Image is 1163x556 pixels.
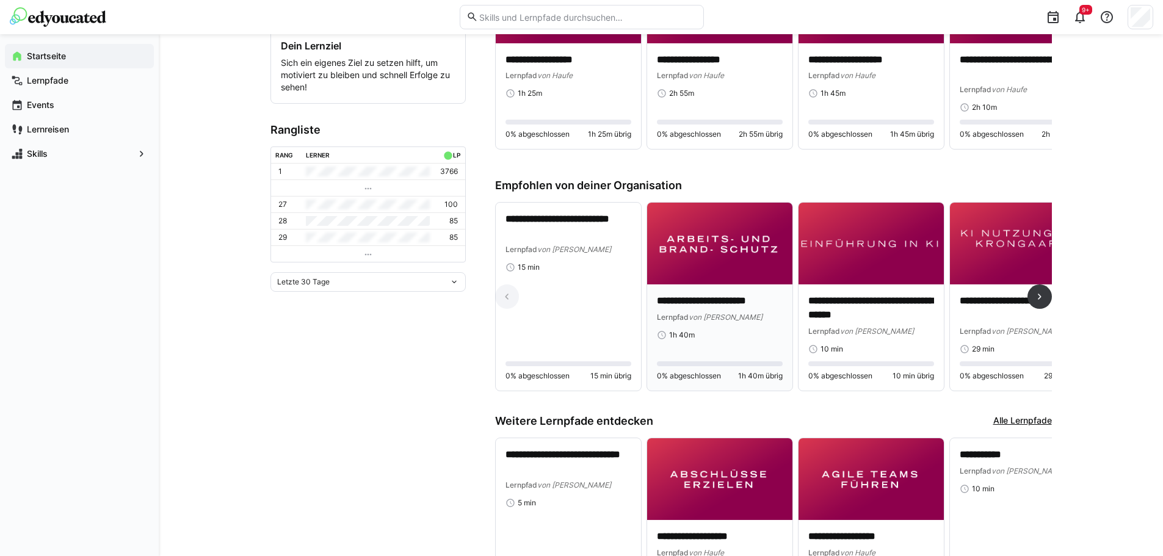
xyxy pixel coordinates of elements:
[270,123,466,137] h3: Rangliste
[505,480,537,489] span: Lernpfad
[972,344,995,354] span: 29 min
[453,151,460,159] div: LP
[799,438,944,520] img: image
[518,498,536,508] span: 5 min
[960,327,991,336] span: Lernpfad
[972,484,995,494] span: 10 min
[505,71,537,80] span: Lernpfad
[537,71,573,80] span: von Haufe
[590,371,631,381] span: 15 min übrig
[1042,129,1085,139] span: 2h 10m übrig
[537,480,611,489] span: von [PERSON_NAME]
[840,71,875,80] span: von Haufe
[647,203,792,284] img: image
[495,179,1052,192] h3: Empfohlen von deiner Organisation
[991,466,1065,475] span: von [PERSON_NAME]
[739,129,783,139] span: 2h 55m übrig
[278,233,287,242] p: 29
[495,414,653,428] h3: Weitere Lernpfade entdecken
[444,200,458,209] p: 100
[281,40,455,52] h4: Dein Lernziel
[799,203,944,284] img: image
[588,129,631,139] span: 1h 25m übrig
[505,129,570,139] span: 0% abgeschlossen
[991,327,1065,336] span: von [PERSON_NAME]
[657,312,689,322] span: Lernpfad
[890,129,934,139] span: 1h 45m übrig
[657,71,689,80] span: Lernpfad
[960,85,991,94] span: Lernpfad
[278,216,287,226] p: 28
[808,371,872,381] span: 0% abgeschlossen
[657,371,721,381] span: 0% abgeschlossen
[960,129,1024,139] span: 0% abgeschlossen
[505,371,570,381] span: 0% abgeschlossen
[821,88,846,98] span: 1h 45m
[647,438,792,520] img: image
[657,129,721,139] span: 0% abgeschlossen
[808,327,840,336] span: Lernpfad
[808,71,840,80] span: Lernpfad
[277,277,330,287] span: Letzte 30 Tage
[278,200,287,209] p: 27
[893,371,934,381] span: 10 min übrig
[1082,6,1090,13] span: 9+
[950,203,1095,284] img: image
[991,85,1027,94] span: von Haufe
[449,233,458,242] p: 85
[275,151,293,159] div: Rang
[669,88,694,98] span: 2h 55m
[518,262,540,272] span: 15 min
[669,330,695,340] span: 1h 40m
[808,129,872,139] span: 0% abgeschlossen
[449,216,458,226] p: 85
[478,12,697,23] input: Skills und Lernpfade durchsuchen…
[440,167,458,176] p: 3766
[689,71,724,80] span: von Haufe
[505,245,537,254] span: Lernpfad
[278,167,282,176] p: 1
[537,245,611,254] span: von [PERSON_NAME]
[821,344,843,354] span: 10 min
[738,371,783,381] span: 1h 40m übrig
[960,466,991,475] span: Lernpfad
[840,327,914,336] span: von [PERSON_NAME]
[1044,371,1085,381] span: 29 min übrig
[972,103,997,112] span: 2h 10m
[689,312,763,322] span: von [PERSON_NAME]
[281,57,455,93] p: Sich ein eigenes Ziel zu setzen hilft, um motiviert zu bleiben und schnell Erfolge zu sehen!
[993,414,1052,428] a: Alle Lernpfade
[960,371,1024,381] span: 0% abgeschlossen
[518,88,542,98] span: 1h 25m
[306,151,330,159] div: Lerner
